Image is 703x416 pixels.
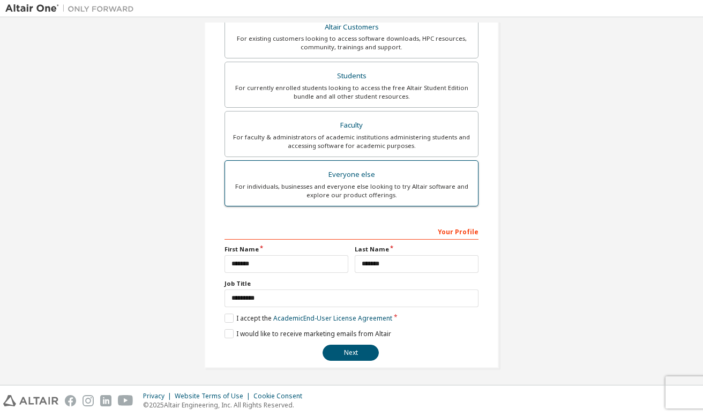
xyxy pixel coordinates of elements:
[253,392,309,400] div: Cookie Consent
[225,222,478,240] div: Your Profile
[231,118,472,133] div: Faculty
[231,133,472,150] div: For faculty & administrators of academic institutions administering students and accessing softwa...
[231,34,472,51] div: For existing customers looking to access software downloads, HPC resources, community, trainings ...
[231,84,472,101] div: For currently enrolled students looking to access the free Altair Student Edition bundle and all ...
[231,69,472,84] div: Students
[100,395,111,406] img: linkedin.svg
[5,3,139,14] img: Altair One
[231,167,472,182] div: Everyone else
[323,345,379,361] button: Next
[83,395,94,406] img: instagram.svg
[231,182,472,199] div: For individuals, businesses and everyone else looking to try Altair software and explore our prod...
[225,279,478,288] label: Job Title
[355,245,478,254] label: Last Name
[143,400,309,410] p: © 2025 Altair Engineering, Inc. All Rights Reserved.
[175,392,253,400] div: Website Terms of Use
[225,314,392,323] label: I accept the
[143,392,175,400] div: Privacy
[231,20,472,35] div: Altair Customers
[65,395,76,406] img: facebook.svg
[118,395,133,406] img: youtube.svg
[3,395,58,406] img: altair_logo.svg
[225,245,348,254] label: First Name
[273,314,392,323] a: Academic End-User License Agreement
[225,329,391,338] label: I would like to receive marketing emails from Altair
